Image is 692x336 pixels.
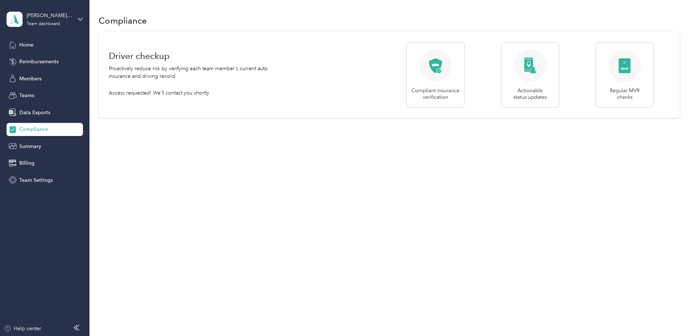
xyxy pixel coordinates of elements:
[109,65,282,80] p: Proactively reduce risk by verifying each team member's current auto insurance and driving record
[19,143,41,150] span: Summary
[19,125,48,133] span: Compliance
[19,159,35,167] span: Billing
[19,41,33,49] span: Home
[651,295,692,336] iframe: Everlance-gr Chat Button Frame
[19,176,53,184] span: Team Settings
[27,12,72,19] div: [PERSON_NAME] - Apple/Inmar
[27,22,60,26] div: Team dashboard
[596,42,654,108] img: A clipboard with a checkmark and the letters MVR
[19,92,34,99] span: Teams
[109,47,282,65] h1: Driver checkup
[4,325,41,332] button: Help center
[501,42,559,108] img: A phone showing a location pin with a bell icon in front
[19,58,59,65] span: Reimbursements
[19,75,41,83] span: Members
[109,90,210,96] span: Access requested! We'll contact you shortly.
[406,42,465,108] img: A green sheild with a car emblem
[99,17,147,24] h1: Compliance
[19,109,50,116] span: Data Exports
